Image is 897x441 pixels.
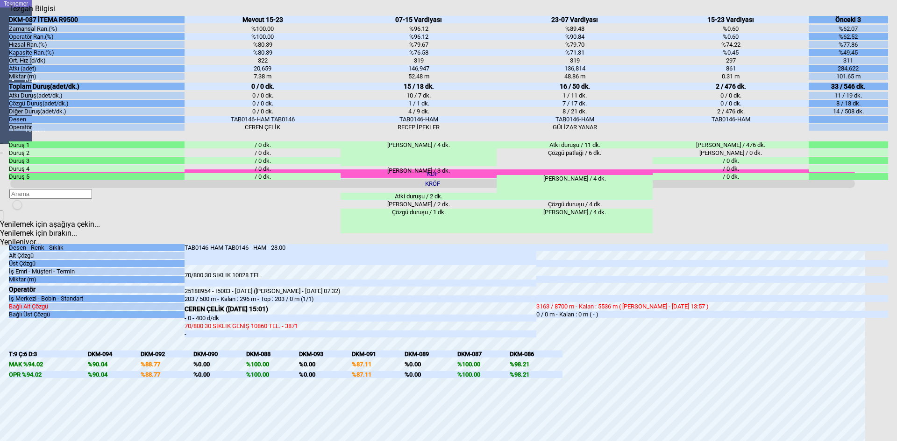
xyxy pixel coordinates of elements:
div: / 0 dk. [185,157,341,164]
div: 0 / 0 dk. [185,92,341,99]
div: Duruş 5 [9,173,185,180]
div: %90.84 [497,33,653,40]
div: 284,622 [809,65,888,72]
div: 101.65 m [809,73,888,80]
div: 0 / 0 dk. [185,83,341,90]
div: 311 [809,57,888,64]
div: Desen - Renk - Sıklık [9,244,185,251]
div: 297 [653,57,809,64]
div: %88.77 [141,371,193,378]
div: [PERSON_NAME] / 4 dk. [497,209,653,233]
div: [PERSON_NAME] / 476 dk. [653,141,809,148]
div: İş Emri - Müşteri - Termin [9,268,185,275]
div: 8 / 18 dk. [809,100,888,107]
div: 15-23 Vardiyası [653,16,809,23]
div: 319 [341,57,497,64]
div: %90.04 [88,361,141,368]
div: %100.00 [246,361,299,368]
div: CEREN ÇELİK ([DATE] 15:01) [185,305,536,313]
div: Miktar (m) [9,276,185,283]
div: 11 / 19 dk. [809,92,888,99]
div: MAK %94.02 [9,361,88,368]
div: 1 / 11 dk. [497,92,653,99]
div: 8 / 21 dk. [497,108,653,115]
div: DKM-089 [405,350,457,357]
div: DKM-094 [88,350,141,357]
div: / 0 dk. [185,165,341,172]
div: 136,814 [497,65,653,72]
div: %0.60 [653,25,809,32]
div: %74.22 [653,41,809,48]
div: TAB0146-HAM [341,116,497,123]
div: Çözgü duruşu / 1 dk. [341,209,497,233]
div: %100.00 [185,33,341,40]
div: %96.12 [341,33,497,40]
div: DKM-087 İTEMA R9500 [9,16,185,23]
div: [PERSON_NAME] / 2 dk. [341,201,497,208]
div: 0 / 0 dk. [653,100,809,107]
div: Atkı (adet) [9,65,185,72]
div: Bağlı Üst Çözgü [9,311,185,318]
div: / 0 dk. [653,173,809,180]
div: Atki duruşu / 2 dk. [341,193,497,200]
div: 48.86 m [497,73,653,80]
div: / 0 dk. [653,165,809,172]
div: DKM-091 [352,350,405,357]
div: TAB0146-HAM TAB0146 [185,116,341,123]
div: 16 / 50 dk. [497,83,653,90]
div: 70/800 30 SIKLIK GENİŞ 10860 TEL. - 3871 [185,322,536,329]
div: 7.38 m [185,73,341,80]
div: %87.11 [352,371,405,378]
div: 2 / 476 dk. [653,108,809,115]
div: %79.70 [497,41,653,48]
div: %62.07 [809,25,888,32]
div: %96.12 [341,25,497,32]
div: CEREN ÇELİK [185,124,341,131]
div: Kapasite Ran.(%) [9,49,185,56]
div: Miktar (m) [9,73,185,80]
div: %62.52 [809,33,888,40]
div: [PERSON_NAME] / 4 dk. [341,141,497,166]
div: 1 / 1 dk. [341,100,497,107]
div: DKM-093 [299,350,352,357]
div: 319 [497,57,653,64]
div: %0.00 [405,361,457,368]
div: 14 / 508 dk. [809,108,888,115]
div: Duruş 1 [9,141,185,148]
div: 322 [185,57,341,64]
div: Duruş 4 [9,165,185,172]
div: Çözgü duruşu / 4 dk. [497,201,653,208]
div: 23-07 Vardiyası [497,16,653,23]
div: Hızsal Ran.(%) [9,41,185,48]
div: Zamansal Ran.(%) [9,25,185,32]
div: %100.00 [185,25,341,32]
div: 0 / 0 m - Kalan : 0 m ( - ) [536,311,888,318]
div: İş Merkezi - Bobin - Standart [9,295,185,302]
div: %88.77 [141,361,193,368]
div: 2 / 476 dk. [653,83,809,90]
div: DKM-092 [141,350,193,357]
div: [PERSON_NAME] / 0 dk. [653,149,809,156]
div: DKM-087 [457,350,510,357]
div: Duruş 3 [9,157,185,164]
div: %100.00 [246,371,299,378]
div: Önceki 3 [809,16,888,23]
div: 33 / 546 dk. [809,83,888,90]
div: 0 / 0 dk. [185,108,341,115]
div: 0.31 m [653,73,809,80]
div: DKM-086 [510,350,562,357]
div: 20,659 [185,65,341,72]
div: 07-15 Vardiyası [341,16,497,23]
div: 10 / 7 dk. [341,92,497,99]
div: [PERSON_NAME] / 3 dk. [341,167,497,192]
div: %100.00 [457,361,510,368]
div: Duruş 2 [9,149,185,156]
div: Mevcut 15-23 [185,16,341,23]
div: / 0 dk. [185,149,341,156]
div: Atkı Duruş(adet/dk.) [9,92,185,99]
div: Operatör Ran.(%) [9,33,185,40]
div: %0.00 [299,371,352,378]
div: Atki duruşu / 11 dk. [497,141,653,148]
div: / 0 dk. [653,157,809,164]
div: 70/800 30 SIKLIK 10028 TEL. [185,272,536,279]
